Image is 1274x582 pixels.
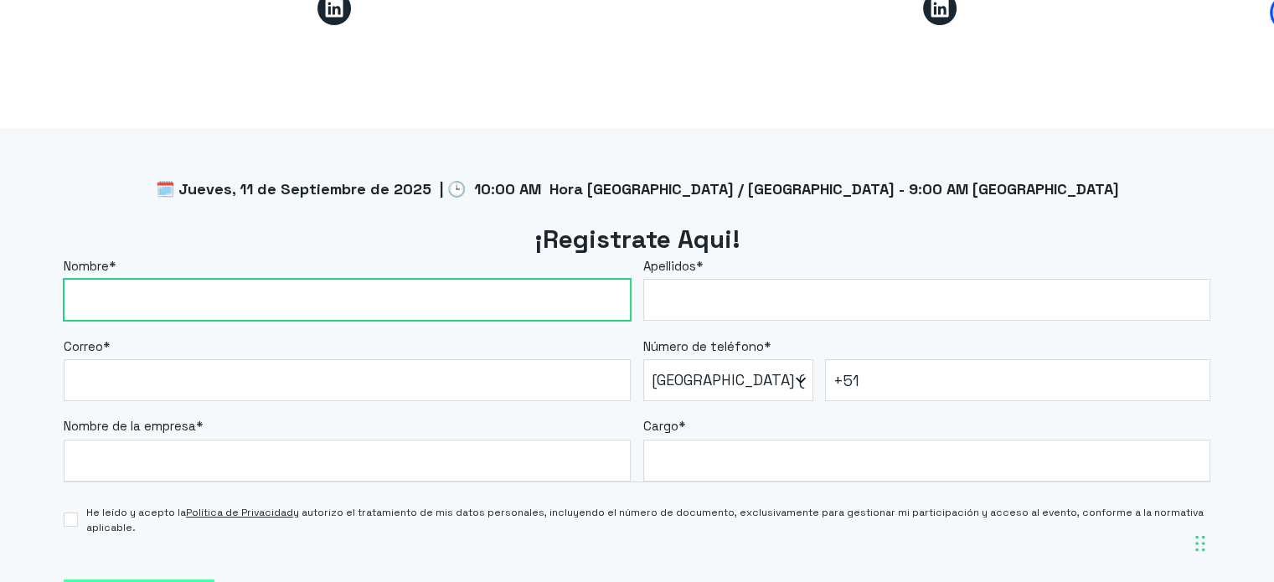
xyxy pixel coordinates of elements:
[643,338,764,354] span: Número de teléfono
[186,506,293,519] a: Política de Privacidad
[64,418,196,434] span: Nombre de la empresa
[64,512,78,527] input: He leído y acepto laPolítica de Privacidady autorizo el tratamiento de mis datos personales, incl...
[643,418,678,434] span: Cargo
[64,338,103,354] span: Correo
[155,179,1118,198] span: 🗓️ Jueves, 11 de Septiembre de 2025 | 🕒 10:00 AM Hora [GEOGRAPHIC_DATA] / [GEOGRAPHIC_DATA] - 9:0...
[64,258,109,274] span: Nombre
[973,368,1274,582] iframe: Chat Widget
[643,258,696,274] span: Apellidos
[973,368,1274,582] div: Widget de chat
[64,223,1210,257] h2: ¡Registrate Aqui!
[86,505,1210,535] span: He leído y acepto la y autorizo el tratamiento de mis datos personales, incluyendo el número de d...
[1195,518,1205,569] div: Arrastrar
